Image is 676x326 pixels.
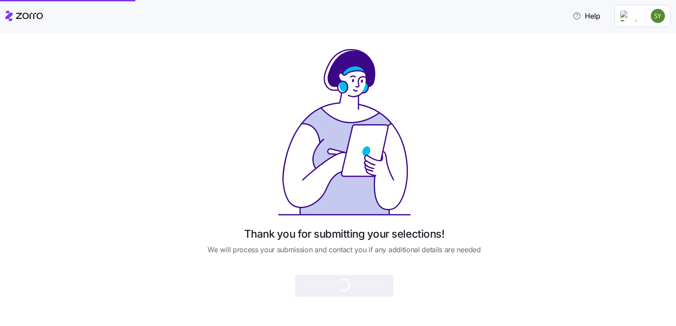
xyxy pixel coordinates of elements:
[620,11,638,21] img: Employer logo
[207,244,480,255] span: We will process your submission and contact you if any additional details are needed
[565,7,607,25] button: Help
[572,11,600,21] span: Help
[244,227,444,241] h1: Thank you for submitting your selections!
[651,9,665,23] img: 31edd725558ec814797394f91140da44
